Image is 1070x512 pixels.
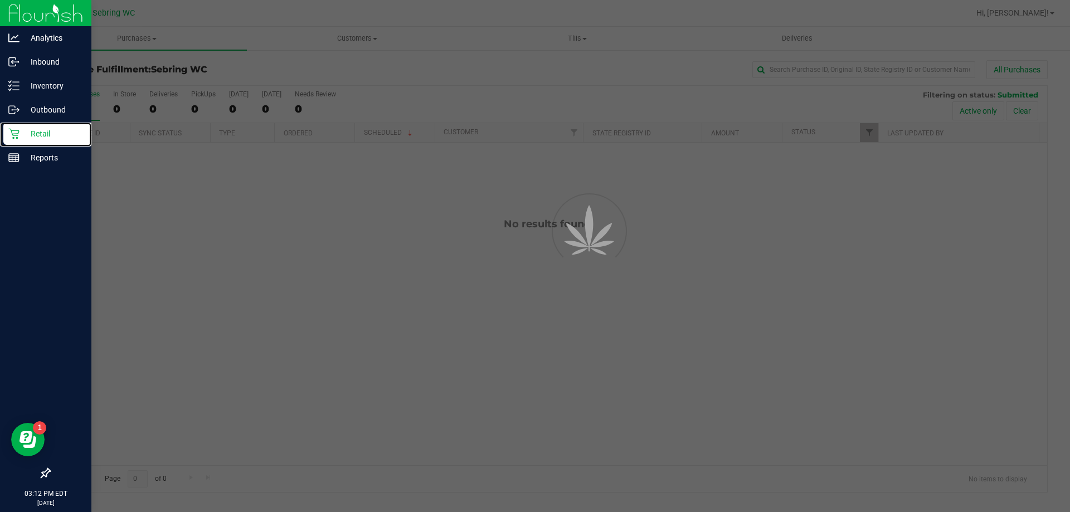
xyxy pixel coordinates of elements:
[8,152,20,163] inline-svg: Reports
[8,80,20,91] inline-svg: Inventory
[20,79,86,92] p: Inventory
[8,128,20,139] inline-svg: Retail
[20,31,86,45] p: Analytics
[5,489,86,499] p: 03:12 PM EDT
[8,32,20,43] inline-svg: Analytics
[8,104,20,115] inline-svg: Outbound
[33,421,46,435] iframe: Resource center unread badge
[11,423,45,456] iframe: Resource center
[20,151,86,164] p: Reports
[20,103,86,116] p: Outbound
[20,127,86,140] p: Retail
[5,499,86,507] p: [DATE]
[20,55,86,69] p: Inbound
[8,56,20,67] inline-svg: Inbound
